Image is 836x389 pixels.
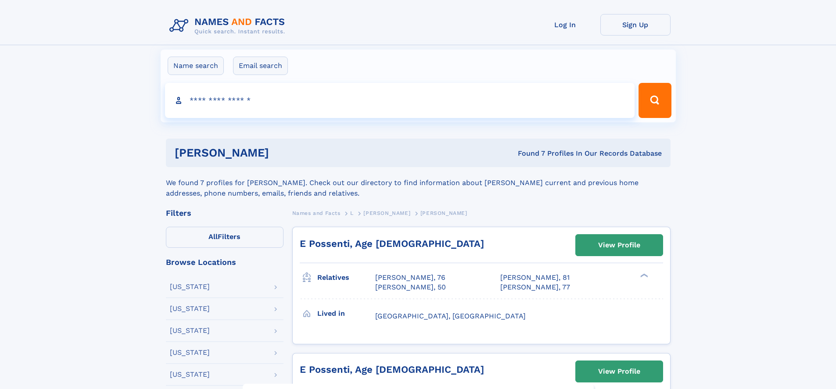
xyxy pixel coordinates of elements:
input: search input [165,83,635,118]
label: Name search [168,57,224,75]
a: [PERSON_NAME], 76 [375,273,445,282]
a: [PERSON_NAME] [363,207,410,218]
a: [PERSON_NAME], 77 [500,282,570,292]
div: Browse Locations [166,258,283,266]
a: Names and Facts [292,207,341,218]
div: View Profile [598,361,640,382]
span: All [208,232,218,241]
label: Email search [233,57,288,75]
a: [PERSON_NAME], 81 [500,273,570,282]
a: L [350,207,354,218]
button: Search Button [639,83,671,118]
h3: Lived in [317,306,375,321]
span: L [350,210,354,216]
div: We found 7 profiles for [PERSON_NAME]. Check out our directory to find information about [PERSON_... [166,167,671,199]
span: [PERSON_NAME] [420,210,467,216]
div: [US_STATE] [170,283,210,290]
h3: Relatives [317,270,375,285]
h1: [PERSON_NAME] [175,147,394,158]
div: Filters [166,209,283,217]
div: [US_STATE] [170,305,210,312]
a: View Profile [576,361,663,382]
div: Found 7 Profiles In Our Records Database [393,149,662,158]
div: [US_STATE] [170,349,210,356]
div: [US_STATE] [170,327,210,334]
label: Filters [166,227,283,248]
a: Sign Up [600,14,671,36]
a: E Possenti, Age [DEMOGRAPHIC_DATA] [300,364,484,375]
div: View Profile [598,235,640,255]
span: [GEOGRAPHIC_DATA], [GEOGRAPHIC_DATA] [375,312,526,320]
a: Log In [530,14,600,36]
a: [PERSON_NAME], 50 [375,282,446,292]
a: E Possenti, Age [DEMOGRAPHIC_DATA] [300,238,484,249]
a: View Profile [576,235,663,256]
img: Logo Names and Facts [166,14,292,38]
span: [PERSON_NAME] [363,210,410,216]
div: ❯ [638,273,649,278]
div: [US_STATE] [170,371,210,378]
